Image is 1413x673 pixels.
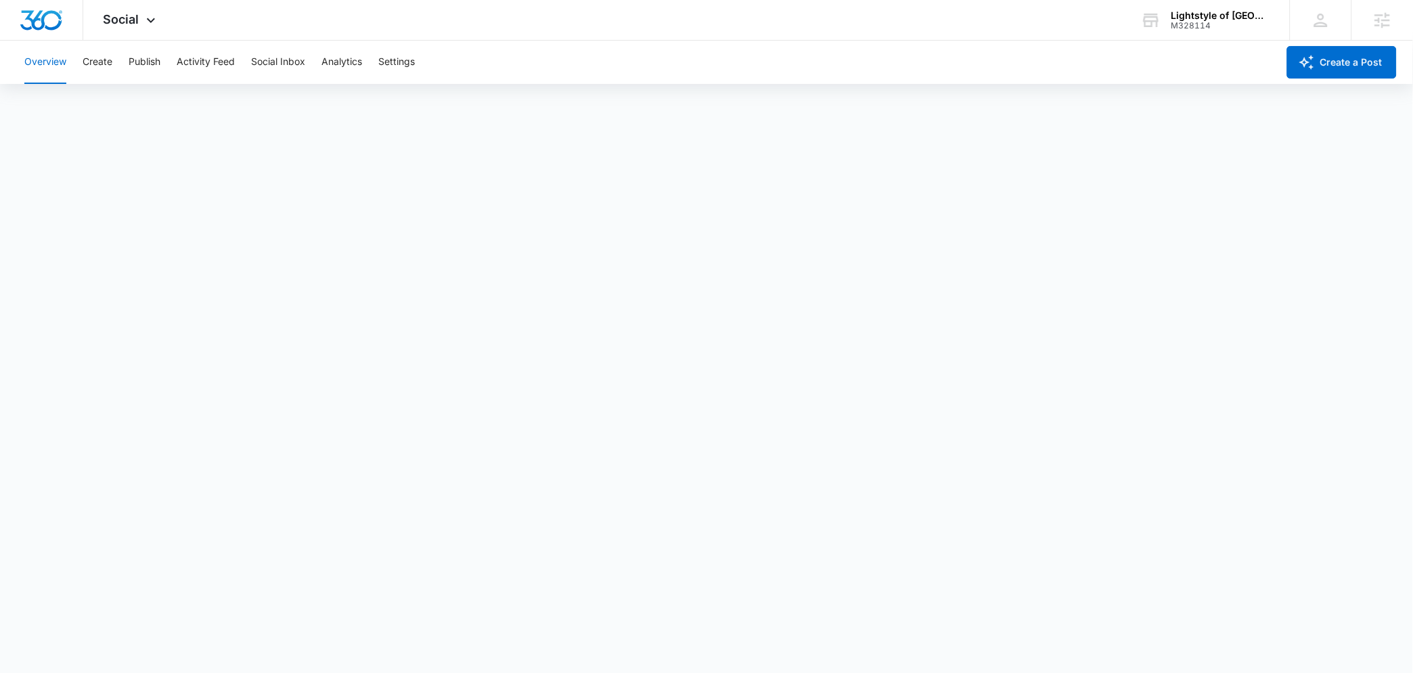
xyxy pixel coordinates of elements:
[129,41,160,84] button: Publish
[104,12,139,26] span: Social
[177,41,235,84] button: Activity Feed
[321,41,362,84] button: Analytics
[1287,46,1397,79] button: Create a Post
[24,41,66,84] button: Overview
[1171,21,1270,30] div: account id
[251,41,305,84] button: Social Inbox
[1171,10,1270,21] div: account name
[378,41,415,84] button: Settings
[83,41,112,84] button: Create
